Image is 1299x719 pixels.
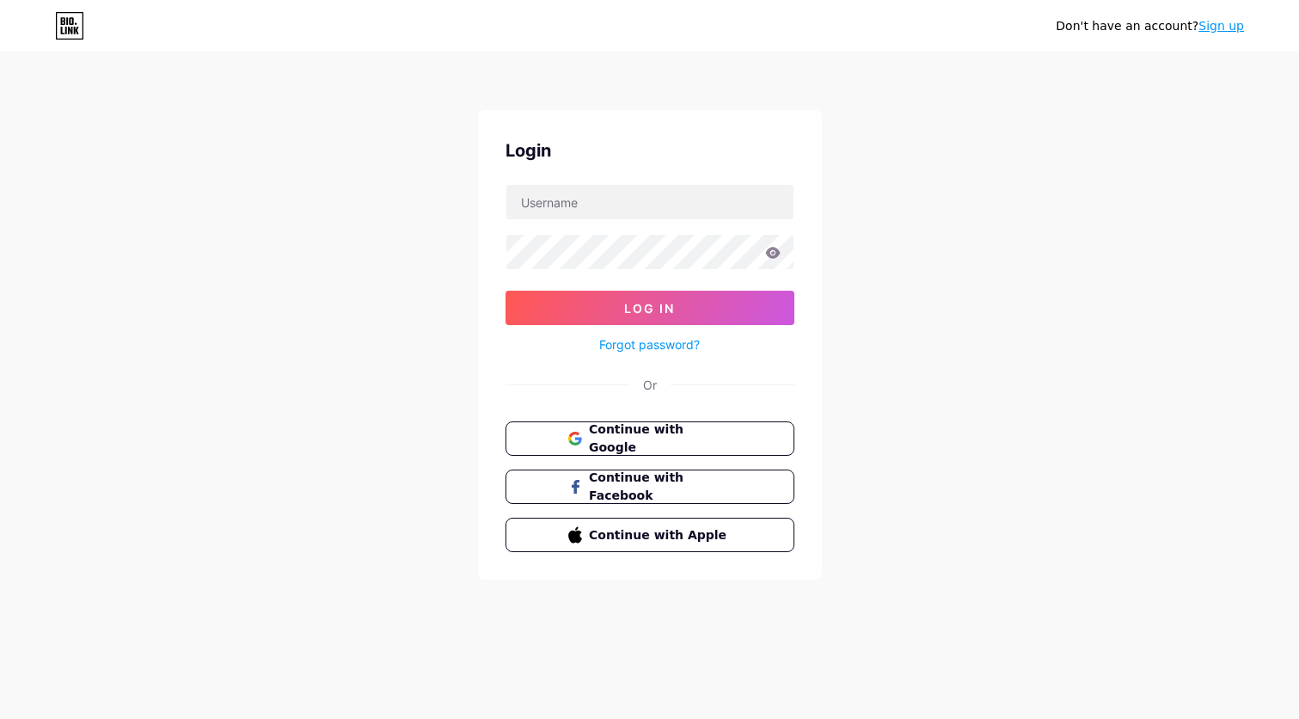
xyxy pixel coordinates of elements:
a: Sign up [1198,19,1244,33]
span: Log In [624,301,675,316]
span: Continue with Apple [589,526,731,544]
button: Continue with Facebook [506,470,794,504]
div: Or [643,376,657,394]
span: Continue with Facebook [589,469,731,505]
a: Forgot password? [599,335,700,353]
button: Continue with Google [506,421,794,456]
div: Login [506,138,794,163]
button: Continue with Apple [506,518,794,552]
input: Username [506,185,793,219]
div: Don't have an account? [1056,17,1244,35]
span: Continue with Google [589,421,731,457]
button: Log In [506,291,794,325]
